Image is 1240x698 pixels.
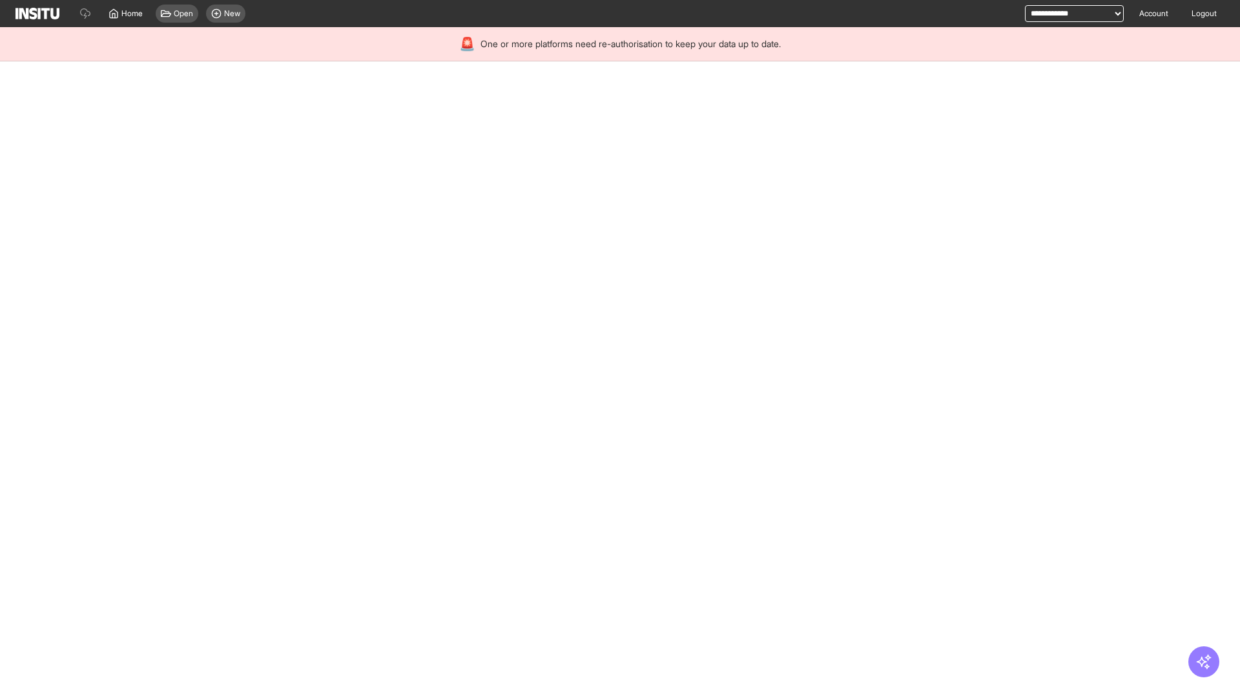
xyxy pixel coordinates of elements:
[174,8,193,19] span: Open
[121,8,143,19] span: Home
[224,8,240,19] span: New
[480,37,781,50] span: One or more platforms need re-authorisation to keep your data up to date.
[459,35,475,53] div: 🚨
[15,8,59,19] img: Logo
